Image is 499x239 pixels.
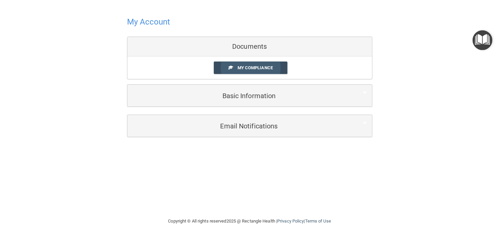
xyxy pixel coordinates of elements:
a: Email Notifications [132,118,367,133]
h4: My Account [127,17,170,26]
button: Open Resource Center [472,30,492,50]
a: Terms of Use [305,218,331,224]
span: My Compliance [237,65,273,70]
a: Privacy Policy [277,218,304,224]
h5: Email Notifications [132,122,346,130]
div: Documents [127,37,372,56]
div: Copyright © All rights reserved 2025 @ Rectangle Health | | [127,210,372,232]
h5: Basic Information [132,92,346,99]
a: Basic Information [132,88,367,103]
